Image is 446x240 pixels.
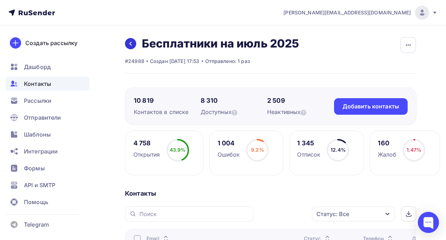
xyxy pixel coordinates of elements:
[6,161,89,175] a: Формы
[134,108,201,116] div: Контактов в списке
[24,113,61,122] span: Отправители
[201,96,268,105] div: 8 310
[6,110,89,125] a: Отправители
[139,210,249,218] input: Поиск
[316,210,349,218] div: Статус: Все
[134,96,201,105] div: 10 819
[6,127,89,141] a: Шаблоны
[133,139,160,147] div: 4 758
[251,147,264,153] span: 9.2%
[6,60,89,74] a: Дашборд
[267,96,334,105] div: 2 509
[25,39,77,47] div: Создать рассылку
[283,6,438,20] a: [PERSON_NAME][EMAIL_ADDRESS][DOMAIN_NAME]
[378,139,396,147] div: 160
[378,150,396,159] div: Жалоб
[331,147,346,153] span: 12.4%
[170,147,186,153] span: 43.9%
[24,198,48,206] span: Помощь
[133,150,160,159] div: Открытия
[150,58,200,65] div: Создан [DATE] 17:53
[24,96,51,105] span: Рассылки
[297,139,320,147] div: 1 345
[407,147,421,153] span: 1.47%
[283,9,411,16] span: [PERSON_NAME][EMAIL_ADDRESS][DOMAIN_NAME]
[201,108,268,116] div: Доступных
[24,80,51,88] span: Контакты
[142,37,299,51] h2: Бесплатники на июль 2025
[24,220,49,229] span: Telegram
[24,130,51,139] span: Шаблоны
[24,181,55,189] span: API и SMTP
[6,77,89,91] a: Контакты
[24,147,58,156] span: Интеграции
[218,139,240,147] div: 1 004
[125,189,416,198] div: Контакты
[297,150,320,159] div: Отписок
[6,94,89,108] a: Рассылки
[267,108,334,116] div: Неактивных
[205,58,250,65] div: Отправлено: 1 раз
[24,63,51,71] span: Дашборд
[218,150,240,159] div: Ошибок
[125,58,144,65] div: #24988
[24,164,45,172] span: Формы
[343,102,399,110] div: Добавить контакты
[312,206,395,222] button: Статус: Все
